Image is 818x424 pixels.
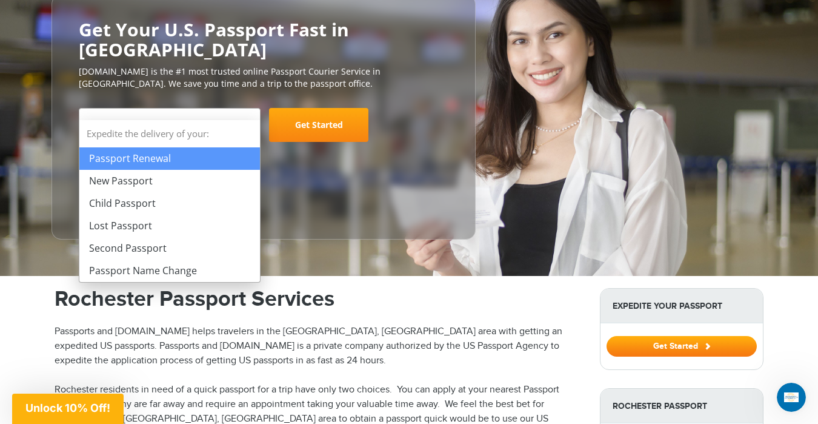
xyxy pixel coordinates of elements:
li: New Passport [79,170,260,192]
li: Child Passport [79,192,260,215]
span: Select Your Service [79,108,261,142]
li: Second Passport [79,237,260,260]
button: Get Started [607,336,757,357]
h2: Get Your U.S. Passport Fast in [GEOGRAPHIC_DATA] [79,19,448,59]
span: Select Your Service [88,119,185,133]
span: Starting at $199 + government fees [79,148,448,160]
span: Unlock 10% Off! [25,402,110,414]
span: Select Your Service [88,113,248,147]
p: Passports and [DOMAIN_NAME] helps travelers in the [GEOGRAPHIC_DATA], [GEOGRAPHIC_DATA] area with... [55,325,582,368]
a: Get Started [607,341,757,351]
strong: Rochester Passport [600,389,763,423]
strong: Expedite Your Passport [600,289,763,323]
iframe: Intercom live chat [777,383,806,412]
li: Passport Renewal [79,147,260,170]
div: Unlock 10% Off! [12,394,124,424]
h1: Rochester Passport Services [55,288,582,310]
a: Get Started [269,108,368,142]
li: Passport Name Change [79,260,260,282]
li: Lost Passport [79,215,260,237]
strong: Expedite the delivery of your: [79,120,260,147]
li: Expedite the delivery of your: [79,120,260,282]
p: [DOMAIN_NAME] is the #1 most trusted online Passport Courier Service in [GEOGRAPHIC_DATA]. We sav... [79,66,448,90]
